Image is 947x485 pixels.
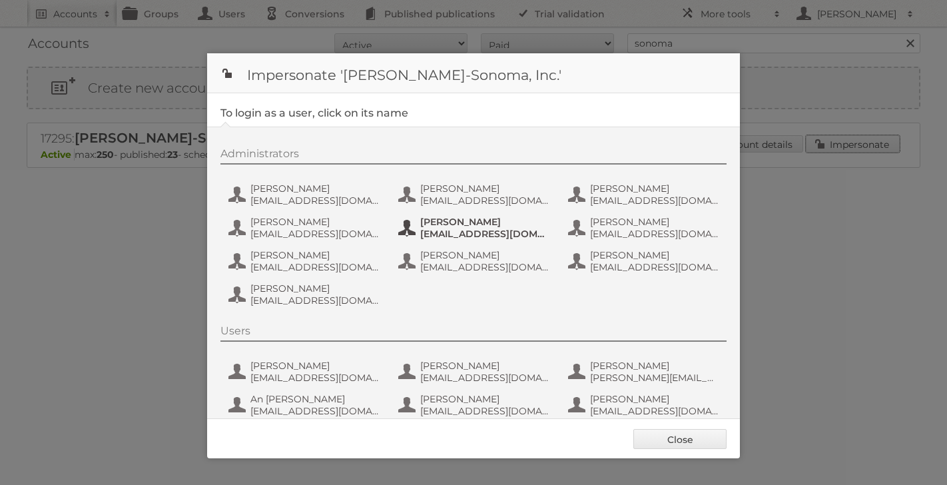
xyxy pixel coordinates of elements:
button: [PERSON_NAME] [EMAIL_ADDRESS][DOMAIN_NAME] [567,392,723,418]
span: An [PERSON_NAME] [250,393,380,405]
span: [EMAIL_ADDRESS][DOMAIN_NAME] [590,195,719,207]
span: [PERSON_NAME] [590,183,719,195]
button: [PERSON_NAME] [EMAIL_ADDRESS][DOMAIN_NAME] [227,181,384,208]
span: [EMAIL_ADDRESS][DOMAIN_NAME] [250,294,380,306]
a: Close [633,429,727,449]
span: [PERSON_NAME] [420,360,549,372]
button: [PERSON_NAME] [EMAIL_ADDRESS][DOMAIN_NAME] [567,248,723,274]
span: [EMAIL_ADDRESS][DOMAIN_NAME] [420,405,549,417]
button: [PERSON_NAME] [EMAIL_ADDRESS][DOMAIN_NAME] [227,281,384,308]
button: [PERSON_NAME] [EMAIL_ADDRESS][DOMAIN_NAME] [227,215,384,241]
span: [EMAIL_ADDRESS][DOMAIN_NAME] [250,195,380,207]
span: [PERSON_NAME] [420,249,549,261]
button: [PERSON_NAME] [PERSON_NAME][EMAIL_ADDRESS][DOMAIN_NAME] [567,358,723,385]
span: [EMAIL_ADDRESS][DOMAIN_NAME] [420,195,549,207]
div: Users [220,324,727,342]
legend: To login as a user, click on its name [220,107,408,119]
span: [PERSON_NAME] [420,216,549,228]
button: [PERSON_NAME] [EMAIL_ADDRESS][DOMAIN_NAME] [567,181,723,208]
button: [PERSON_NAME] [EMAIL_ADDRESS][DOMAIN_NAME] [397,358,553,385]
span: [PERSON_NAME] [590,249,719,261]
span: [EMAIL_ADDRESS][DOMAIN_NAME] [420,228,549,240]
span: [PERSON_NAME] [250,249,380,261]
button: [PERSON_NAME] [EMAIL_ADDRESS][DOMAIN_NAME] [227,248,384,274]
button: [PERSON_NAME] [EMAIL_ADDRESS][DOMAIN_NAME] [397,215,553,241]
span: [EMAIL_ADDRESS][DOMAIN_NAME] [250,261,380,273]
button: [PERSON_NAME] [EMAIL_ADDRESS][DOMAIN_NAME] [227,358,384,385]
span: [EMAIL_ADDRESS][DOMAIN_NAME] [250,228,380,240]
span: [EMAIL_ADDRESS][DOMAIN_NAME] [420,261,549,273]
span: [PERSON_NAME] [250,216,380,228]
button: [PERSON_NAME] [EMAIL_ADDRESS][DOMAIN_NAME] [567,215,723,241]
span: [EMAIL_ADDRESS][DOMAIN_NAME] [420,372,549,384]
span: [PERSON_NAME] [590,360,719,372]
button: [PERSON_NAME] [EMAIL_ADDRESS][DOMAIN_NAME] [397,392,553,418]
span: [PERSON_NAME] [420,183,549,195]
span: [EMAIL_ADDRESS][DOMAIN_NAME] [590,405,719,417]
span: [PERSON_NAME][EMAIL_ADDRESS][DOMAIN_NAME] [590,372,719,384]
span: [PERSON_NAME] [250,360,380,372]
span: [EMAIL_ADDRESS][DOMAIN_NAME] [590,261,719,273]
h1: Impersonate '[PERSON_NAME]-Sonoma, Inc.' [207,53,740,93]
div: Administrators [220,147,727,165]
span: [PERSON_NAME] [590,216,719,228]
span: [PERSON_NAME] [420,393,549,405]
span: [EMAIL_ADDRESS][DOMAIN_NAME] [250,372,380,384]
span: [PERSON_NAME] [250,183,380,195]
span: [PERSON_NAME] [590,393,719,405]
span: [EMAIL_ADDRESS][DOMAIN_NAME] [590,228,719,240]
button: [PERSON_NAME] [EMAIL_ADDRESS][DOMAIN_NAME] [397,181,553,208]
span: [PERSON_NAME] [250,282,380,294]
button: An [PERSON_NAME] [EMAIL_ADDRESS][DOMAIN_NAME] [227,392,384,418]
span: [EMAIL_ADDRESS][DOMAIN_NAME] [250,405,380,417]
button: [PERSON_NAME] [EMAIL_ADDRESS][DOMAIN_NAME] [397,248,553,274]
